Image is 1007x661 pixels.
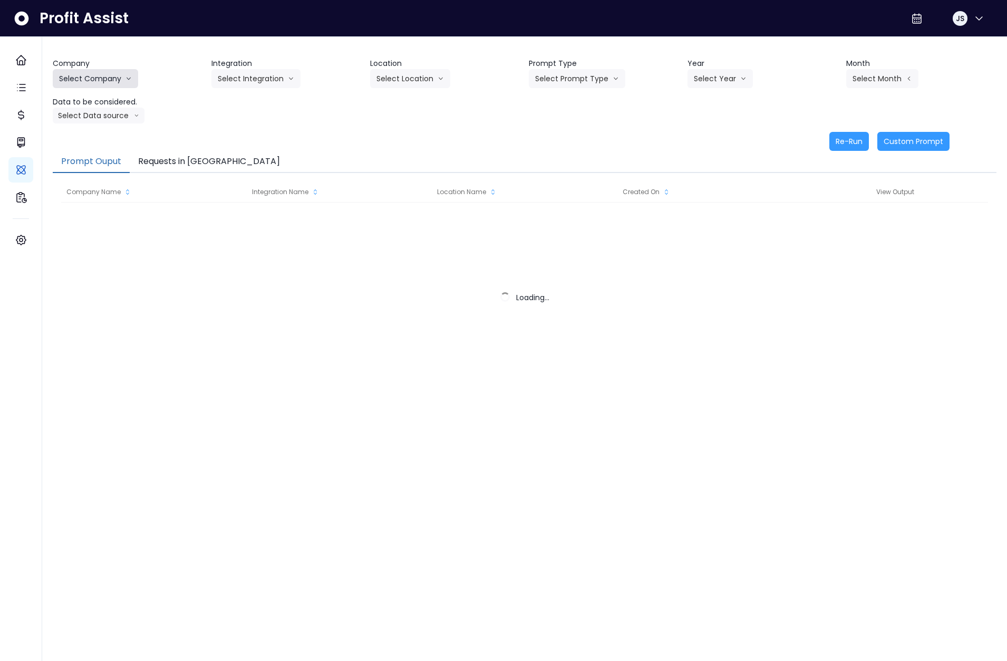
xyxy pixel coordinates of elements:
[516,292,549,303] span: Loading...
[846,69,918,88] button: Select Montharrow left line
[61,181,246,203] div: Company Name
[802,181,988,203] div: View Output
[53,151,130,173] button: Prompt Ouput
[134,110,139,121] svg: arrow down line
[613,73,619,84] svg: arrow down line
[740,73,747,84] svg: arrow down line
[288,73,294,84] svg: arrow down line
[53,69,138,88] button: Select Companyarrow down line
[877,132,950,151] button: Custom Prompt
[529,58,679,69] header: Prompt Type
[617,181,802,203] div: Created On
[432,181,617,203] div: Location Name
[211,58,362,69] header: Integration
[130,151,288,173] button: Requests in [GEOGRAPHIC_DATA]
[956,13,964,24] span: JS
[370,58,520,69] header: Location
[53,108,144,123] button: Select Data sourcearrow down line
[906,73,912,84] svg: arrow left line
[211,69,301,88] button: Select Integrationarrow down line
[438,73,444,84] svg: arrow down line
[829,132,869,151] button: Re-Run
[53,97,203,108] header: Data to be considered.
[53,58,203,69] header: Company
[40,9,129,28] span: Profit Assist
[688,69,753,88] button: Select Yeararrow down line
[125,73,132,84] svg: arrow down line
[247,181,432,203] div: Integration Name
[529,69,625,88] button: Select Prompt Typearrow down line
[688,58,838,69] header: Year
[370,69,450,88] button: Select Locationarrow down line
[846,58,996,69] header: Month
